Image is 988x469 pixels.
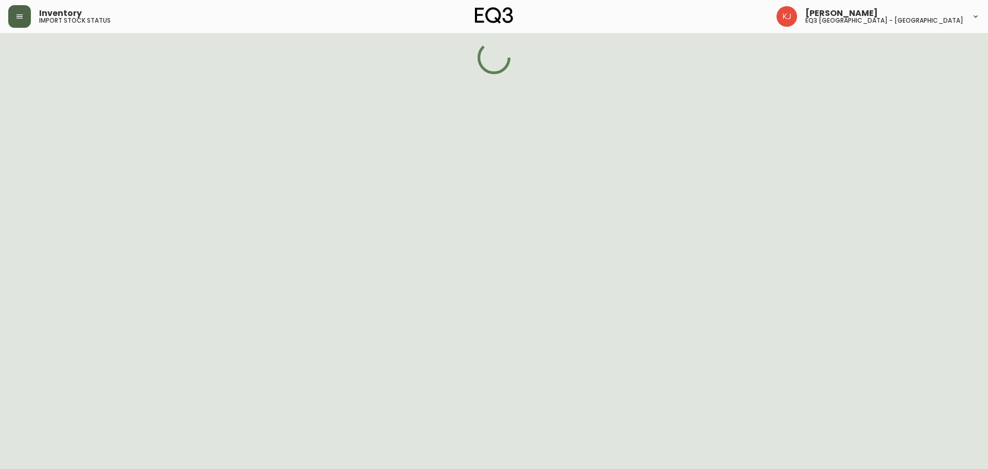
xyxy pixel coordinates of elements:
[805,18,963,24] h5: eq3 [GEOGRAPHIC_DATA] - [GEOGRAPHIC_DATA]
[805,9,878,18] span: [PERSON_NAME]
[777,6,797,27] img: 24a625d34e264d2520941288c4a55f8e
[39,9,82,18] span: Inventory
[39,18,111,24] h5: import stock status
[475,7,513,24] img: logo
